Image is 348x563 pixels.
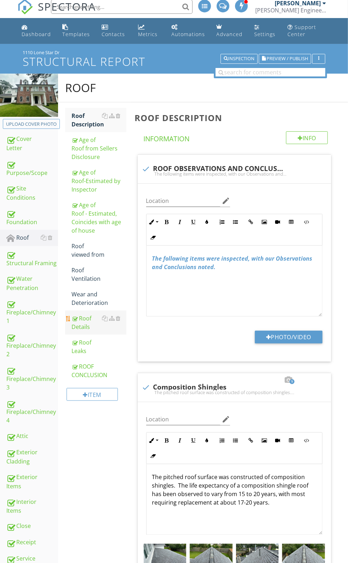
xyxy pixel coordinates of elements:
div: Age of Roof from Sellers Disclosure [72,136,126,161]
div: 1110 Lone Star Dr [23,50,326,55]
a: Advanced [213,21,246,41]
div: Age of Roof - Estimated, Coincides with age of house [72,201,126,235]
div: Foundation [6,209,58,227]
div: Roof Ventilation [72,266,126,283]
span: Preview / Publish [267,57,308,61]
div: Fireplace/Chimney 4 [6,399,58,425]
div: Inspection [224,56,255,61]
div: Purpose/Scope [6,159,58,177]
div: Settings [254,31,275,38]
input: Location [146,195,220,207]
button: Ordered List [216,215,229,229]
input: Location [146,414,220,425]
div: Contacts [102,31,125,38]
button: Insert Table [285,215,298,229]
div: Cover Letter [6,135,58,152]
i: edit [222,415,230,423]
button: Insert Image (Ctrl+P) [258,434,271,447]
h3: Roof Description [135,113,337,123]
div: Site Conditions [6,184,58,202]
div: Info [286,131,328,144]
div: Templates [62,31,90,38]
button: Bold (Ctrl+B) [160,434,173,447]
div: Upload cover photo [6,121,57,128]
div: Exterior Items [6,473,58,490]
div: Wear and Deterioration [72,290,126,307]
button: Clear Formatting [147,231,160,244]
div: Item [67,388,118,401]
div: Roof Details [72,314,126,331]
div: Fireplace/Chimney 3 [6,365,58,392]
a: Inspection [221,55,258,61]
div: Roof Leaks [72,338,126,355]
div: Hedderman Engineering. INC. [255,7,326,14]
button: Colors [200,434,214,447]
button: Inspection [221,54,258,64]
button: Code View [300,434,313,447]
button: Underline (Ctrl+U) [187,434,200,447]
button: Inline Style [147,215,160,229]
button: Photo/Video [255,331,323,343]
button: Italic (Ctrl+I) [173,215,187,229]
div: Roof Description [72,112,126,129]
a: Automations (Advanced) [169,21,208,41]
button: Insert Table [285,434,298,447]
a: Support Center [285,21,329,41]
p: The pitched roof surface was constructed of composition shingles. The life expectancy of a compos... [152,473,316,507]
button: Unordered List [229,215,243,229]
a: SPECTORA [17,5,96,20]
button: Italic (Ctrl+I) [173,434,187,447]
button: Code View [300,215,313,229]
button: Preview / Publish [259,54,311,64]
div: Advanced [216,31,243,38]
div: ROOF CONCLUSION [72,362,126,379]
div: Close [6,522,58,531]
a: Preview / Publish [259,55,311,61]
button: Clear Formatting [147,449,160,463]
a: Templates [59,21,93,41]
button: Underline (Ctrl+U) [187,215,200,229]
h1: STRUCTURAL REPORT [23,55,326,68]
input: search for comments [216,68,325,76]
div: Roof [6,233,58,243]
a: Contacts [99,21,130,41]
div: Automations [171,31,205,38]
button: Bold (Ctrl+B) [160,215,173,229]
h4: Information [144,131,328,143]
a: Metrics [135,21,163,41]
i: edit [222,197,230,205]
button: Insert Video [271,215,285,229]
button: Inline Style [147,434,160,447]
div: Dashboard [22,31,51,38]
button: Upload cover photo [3,119,60,129]
div: Attic [6,432,58,441]
div: Receipt [6,538,58,547]
button: Insert Video [271,434,285,447]
div: Fireplace/Chimney 2 [6,332,58,358]
div: Structural Framing [6,250,58,267]
strong: The following items were inspected, with our Observations and Conclusions noted. [152,255,313,271]
div: Exterior Cladding [6,448,58,466]
div: Fireplace/Chimney 1 [6,299,58,325]
div: Roof viewed from [72,242,126,259]
div: Age of Roof-Estimated by Inspector [72,168,126,194]
div: The following items were inspected, with our Observations and Conclusions noted. [142,171,327,177]
div: Roof [65,81,96,95]
div: Metrics [138,31,158,38]
button: Insert Link (Ctrl+K) [244,434,258,447]
button: Unordered List [229,434,243,447]
div: Support Center [288,24,316,38]
div: The pitched roof surface was constructed of composition shingles. The life expectancy of a compos... [142,389,327,395]
a: Settings [251,21,279,41]
span: 9 [290,379,295,384]
button: Ordered List [216,434,229,447]
div: Interior Items [6,497,58,515]
a: Dashboard [19,21,54,41]
div: Water Penetration [6,274,58,292]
